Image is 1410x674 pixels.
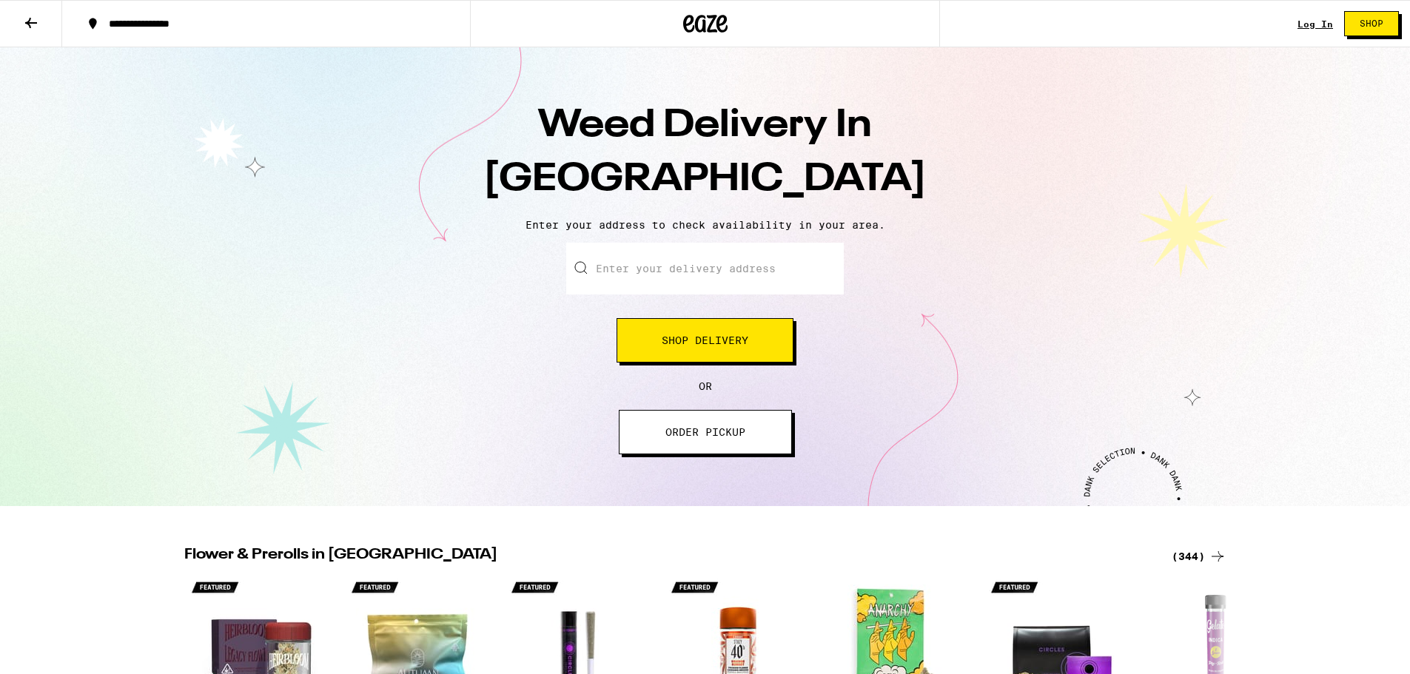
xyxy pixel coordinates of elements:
button: Shop Delivery [617,318,793,363]
h2: Flower & Prerolls in [GEOGRAPHIC_DATA] [184,547,1154,565]
a: (344) [1172,547,1226,565]
a: Shop [1333,11,1410,36]
p: Enter your address to check availability in your area. [15,219,1395,231]
input: Enter your delivery address [566,243,844,294]
span: OR [699,380,712,392]
span: ORDER PICKUP [665,427,745,437]
span: [GEOGRAPHIC_DATA] [483,161,927,199]
span: Shop Delivery [662,335,748,346]
button: Shop [1344,11,1399,36]
button: ORDER PICKUP [619,410,792,454]
h1: Weed Delivery In [446,99,964,207]
a: Log In [1297,19,1333,29]
span: Shop [1360,19,1383,28]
